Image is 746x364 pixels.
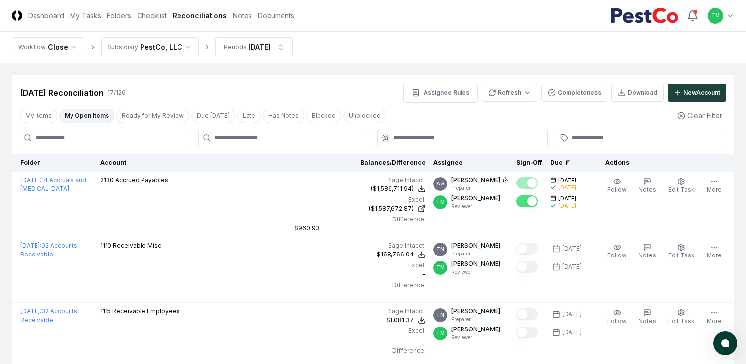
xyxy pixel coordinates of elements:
div: Account [100,158,286,167]
div: Due [550,158,590,167]
button: Refresh [482,84,537,102]
button: Due Today [191,109,235,123]
button: Edit Task [666,176,697,196]
button: $168,766.04 [377,250,426,259]
button: More [705,241,724,262]
div: Excel: [294,327,426,335]
button: $1,081.37 [386,316,426,325]
a: ($1,587,672.87) [294,204,426,213]
nav: breadcrumb [12,37,293,57]
span: TM [436,329,445,337]
div: [DATE] [558,202,576,210]
p: Preparer [451,184,508,192]
button: Follow [605,307,629,328]
button: Mark complete [516,308,538,320]
div: Workflow [18,43,46,52]
span: 1110 [100,242,111,249]
a: Documents [258,10,294,21]
button: Edit Task [666,241,697,262]
span: Edit Task [668,186,695,193]
p: [PERSON_NAME] [451,325,500,334]
a: Reconciliations [173,10,227,21]
span: [DATE] : [20,307,41,315]
th: Balances/Difference [290,154,429,172]
div: - [294,355,426,364]
button: Blocked [306,109,341,123]
span: 1115 [100,307,111,315]
p: [PERSON_NAME] [451,307,500,316]
button: More [705,176,724,196]
span: Notes [639,186,656,193]
div: - [294,290,426,298]
button: Clear Filter [674,107,726,125]
p: Reviewer [451,334,500,341]
span: Follow [607,252,627,259]
span: AG [436,180,444,187]
div: - [294,327,426,344]
div: Periods [224,43,247,52]
span: Accrued Payables [115,176,168,183]
div: Difference: [294,215,426,224]
button: Assignee Rules [403,83,478,103]
div: Sage Intacct : [294,307,426,316]
button: Late [237,109,261,123]
a: Checklist [137,10,167,21]
button: Mark complete [516,177,538,189]
p: [PERSON_NAME] [451,241,500,250]
p: Preparer [451,316,500,323]
span: [DATE] : [20,242,41,249]
p: Reviewer [451,203,500,210]
button: Completeness [541,84,607,102]
div: [DATE] [558,184,576,191]
button: Has Notes [263,109,304,123]
div: ($1,587,672.87) [369,204,414,213]
button: My Items [20,109,57,123]
span: Receivable Misc [113,242,161,249]
th: Sign-Off [512,154,546,172]
button: Notes [637,176,658,196]
a: Dashboard [28,10,64,21]
div: [DATE] [562,328,582,337]
div: 17 / 126 [107,88,126,97]
span: TN [436,246,444,253]
p: [PERSON_NAME] [451,194,500,203]
span: [DATE] : [20,176,41,183]
div: Difference: [294,346,426,355]
button: Mark complete [516,261,538,273]
span: Edit Task [668,317,695,325]
div: [DATE] Reconciliation [20,87,104,99]
a: Notes [233,10,252,21]
a: My Tasks [70,10,101,21]
div: ($1,586,711.94) [371,184,414,193]
button: TM [707,7,724,25]
button: Unblocked [343,109,386,123]
a: [DATE]:02 Accounts Receivable [20,307,77,324]
span: TM [436,198,445,206]
button: Notes [637,307,658,328]
button: Periods[DATE] [215,37,293,57]
button: atlas-launcher [713,331,737,355]
a: [DATE]:02 Accounts Receivable [20,242,77,258]
div: Excel: [294,261,426,270]
span: [DATE] [558,195,576,202]
span: Notes [639,252,656,259]
button: Ready for My Review [116,109,189,123]
div: [DATE] [562,262,582,271]
th: Folder [12,154,96,172]
div: - [294,261,426,279]
button: Mark complete [516,195,538,207]
div: Excel: [294,195,426,204]
img: Logo [12,10,22,21]
img: PestCo logo [610,8,679,24]
span: TM [711,12,720,19]
span: Receivable Employees [112,307,180,315]
p: Reviewer [451,268,500,276]
div: [DATE] [562,310,582,319]
button: Follow [605,241,629,262]
span: TM [436,264,445,271]
th: Assignee [429,154,512,172]
span: TN [436,311,444,319]
div: $960.93 [294,224,320,233]
button: Follow [605,176,629,196]
button: Notes [637,241,658,262]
